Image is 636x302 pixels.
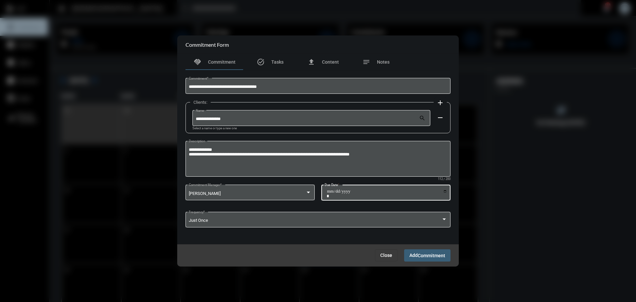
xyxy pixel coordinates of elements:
button: AddCommitment [404,249,450,262]
mat-hint: 112 / 200 [438,177,450,181]
mat-icon: task_alt [257,58,265,66]
span: Notes [377,59,390,65]
span: Just Once [189,218,208,223]
button: Close [375,249,397,261]
span: Commitment [418,253,445,258]
mat-icon: notes [362,58,370,66]
mat-icon: handshake [193,58,201,66]
span: Tasks [271,59,284,65]
span: Commitment [208,59,236,65]
span: Content [322,59,339,65]
mat-hint: Select a name or type a new one [192,127,237,130]
span: Add [409,253,445,258]
mat-icon: remove [436,114,444,122]
mat-icon: add [436,99,444,107]
mat-icon: file_upload [307,58,315,66]
span: Close [380,253,392,258]
label: Clients: [190,100,211,105]
h2: Commitment Form [185,41,229,48]
mat-icon: search [419,115,427,123]
span: [PERSON_NAME] [189,191,221,196]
